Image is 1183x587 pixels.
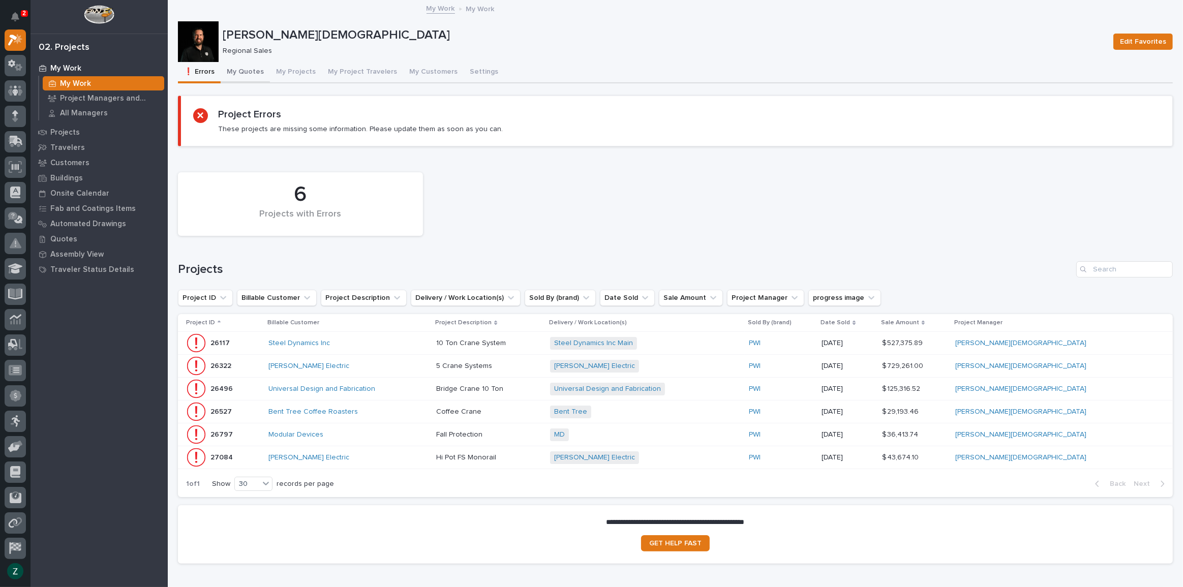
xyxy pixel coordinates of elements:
tr: 2632226322 [PERSON_NAME] Electric 5 Crane Systems5 Crane Systems [PERSON_NAME] Electric PWI [DATE... [178,355,1173,378]
p: $ 29,193.46 [882,406,921,416]
div: 6 [195,182,406,207]
p: Project ID [186,317,215,328]
a: Modular Devices [268,430,323,439]
a: All Managers [39,106,168,120]
button: progress image [808,290,881,306]
button: My Quotes [221,62,270,83]
button: Settings [464,62,504,83]
p: Projects [50,128,80,137]
button: Date Sold [600,290,655,306]
button: users-avatar [5,561,26,582]
img: Workspace Logo [84,5,114,24]
p: Sale Amount [881,317,919,328]
button: My Customers [403,62,464,83]
a: [PERSON_NAME][DEMOGRAPHIC_DATA] [955,339,1086,348]
a: My Work [427,2,455,14]
p: Regional Sales [223,47,1101,55]
p: records per page [277,480,334,488]
p: My Work [50,64,81,73]
a: Quotes [31,231,168,246]
button: ❗ Errors [178,62,221,83]
p: [DATE] [822,430,874,439]
a: Traveler Status Details [31,262,168,277]
p: Quotes [50,235,77,244]
p: Traveler Status Details [50,265,134,274]
tr: 2708427084 [PERSON_NAME] Electric Hi Pot FS MonorailHi Pot FS Monorail [PERSON_NAME] Electric PWI... [178,446,1173,469]
a: Onsite Calendar [31,186,168,201]
a: Customers [31,155,168,170]
p: Project Managers and Engineers [60,94,160,103]
p: All Managers [60,109,108,118]
button: Delivery / Work Location(s) [411,290,521,306]
a: Universal Design and Fabrication [268,385,375,393]
a: Bent Tree [554,408,587,416]
p: Automated Drawings [50,220,126,229]
a: PWI [749,362,761,370]
p: 5 Crane Systems [436,360,494,370]
p: 10 Ton Crane System [436,337,508,348]
p: [PERSON_NAME][DEMOGRAPHIC_DATA] [223,28,1105,43]
p: Coffee Crane [436,406,483,416]
a: PWI [749,408,761,416]
p: Customers [50,159,89,168]
a: Assembly View [31,246,168,262]
p: Fab and Coatings Items [50,204,136,213]
p: My Work [466,3,495,14]
p: Onsite Calendar [50,189,109,198]
a: [PERSON_NAME][DEMOGRAPHIC_DATA] [955,453,1086,462]
a: PWI [749,430,761,439]
button: My Projects [270,62,322,83]
a: [PERSON_NAME][DEMOGRAPHIC_DATA] [955,385,1086,393]
button: Sold By (brand) [525,290,596,306]
button: My Project Travelers [322,62,403,83]
a: Steel Dynamics Inc [268,339,330,348]
p: 26117 [210,337,232,348]
a: Steel Dynamics Inc Main [554,339,633,348]
a: Buildings [31,170,168,186]
a: [PERSON_NAME] Electric [554,362,635,370]
button: Sale Amount [659,290,723,306]
p: Travelers [50,143,85,152]
div: Notifications2 [13,12,26,28]
button: Project Manager [727,290,804,306]
p: Assembly View [50,250,104,259]
p: Sold By (brand) [748,317,792,328]
button: Project Description [321,290,407,306]
p: $ 527,375.89 [882,337,925,348]
tr: 2611726117 Steel Dynamics Inc 10 Ton Crane System10 Ton Crane System Steel Dynamics Inc Main PWI ... [178,332,1173,355]
a: [PERSON_NAME] Electric [268,453,349,462]
input: Search [1076,261,1173,277]
p: These projects are missing some information. Please update them as soon as you can. [218,125,503,134]
button: Notifications [5,6,26,27]
p: My Work [60,79,91,88]
p: Project Manager [954,317,1003,328]
p: Date Sold [821,317,850,328]
p: $ 43,674.10 [882,451,921,462]
div: Projects with Errors [195,209,406,230]
tr: 2679726797 Modular Devices Fall ProtectionFall Protection MD PWI [DATE]$ 36,413.74$ 36,413.74 [PE... [178,423,1173,446]
span: Back [1104,479,1126,488]
p: $ 36,413.74 [882,428,920,439]
a: [PERSON_NAME] Electric [268,362,349,370]
a: GET HELP FAST [641,535,710,551]
a: [PERSON_NAME][DEMOGRAPHIC_DATA] [955,408,1086,416]
a: My Work [31,60,168,76]
p: 1 of 1 [178,472,208,497]
p: 26797 [210,428,235,439]
tr: 2652726527 Bent Tree Coffee Roasters Coffee CraneCoffee Crane Bent Tree PWI [DATE]$ 29,193.46$ 29... [178,400,1173,423]
p: $ 125,316.52 [882,383,922,393]
p: 26527 [210,406,234,416]
button: Back [1087,479,1130,488]
a: PWI [749,385,761,393]
button: Project ID [178,290,233,306]
div: 30 [235,479,259,489]
p: [DATE] [822,362,874,370]
p: Project Description [435,317,492,328]
p: 27084 [210,451,235,462]
p: [DATE] [822,339,874,348]
div: 02. Projects [39,42,89,53]
a: My Work [39,76,168,90]
span: GET HELP FAST [649,540,702,547]
p: 26322 [210,360,233,370]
